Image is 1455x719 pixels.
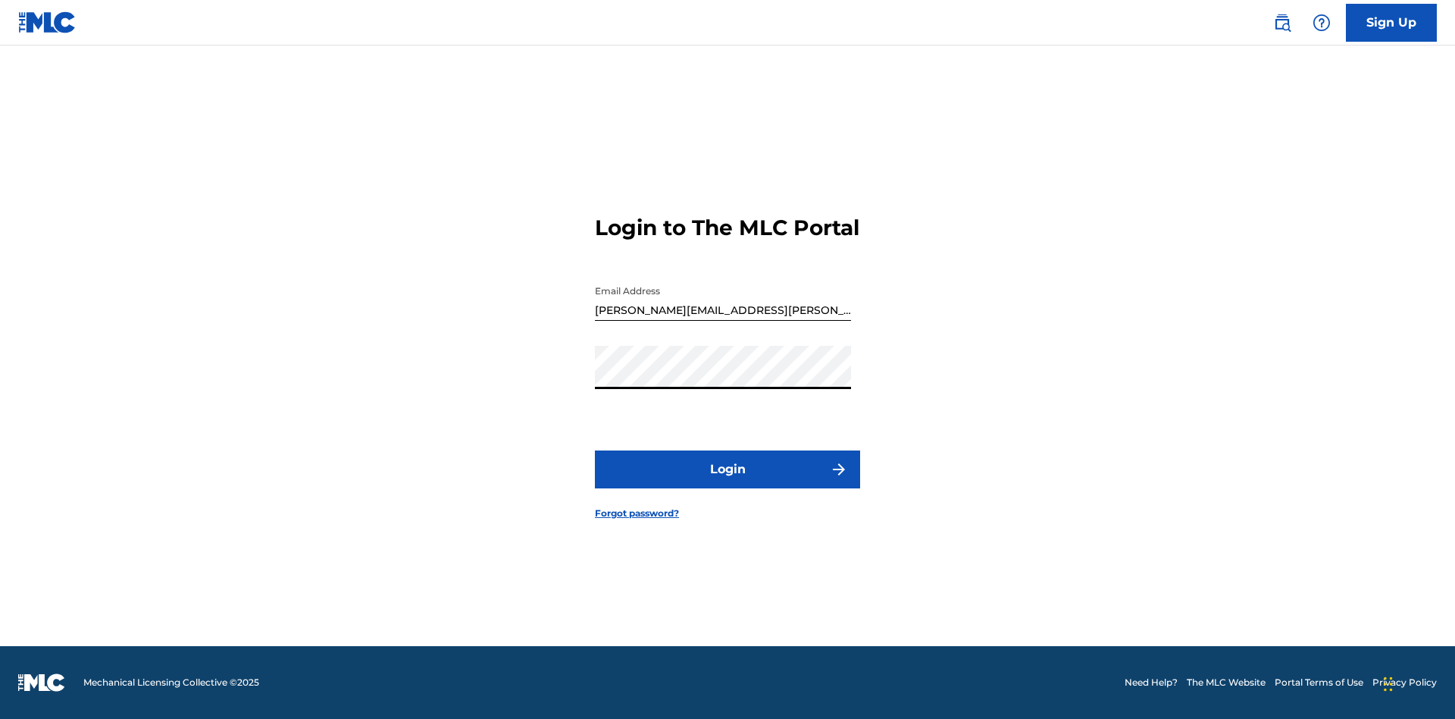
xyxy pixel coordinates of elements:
[1372,676,1437,689] a: Privacy Policy
[1187,676,1266,689] a: The MLC Website
[1125,676,1178,689] a: Need Help?
[1346,4,1437,42] a: Sign Up
[595,215,859,241] h3: Login to The MLC Portal
[1273,14,1291,32] img: search
[1267,8,1297,38] a: Public Search
[83,676,259,689] span: Mechanical Licensing Collective © 2025
[1379,646,1455,719] iframe: Chat Widget
[1384,661,1393,707] div: Drag
[595,507,679,520] a: Forgot password?
[595,451,860,488] button: Login
[1306,8,1337,38] div: Help
[830,460,848,479] img: f7272a7cc735f4ea7f67.svg
[18,673,65,692] img: logo
[18,11,77,33] img: MLC Logo
[1313,14,1331,32] img: help
[1275,676,1363,689] a: Portal Terms of Use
